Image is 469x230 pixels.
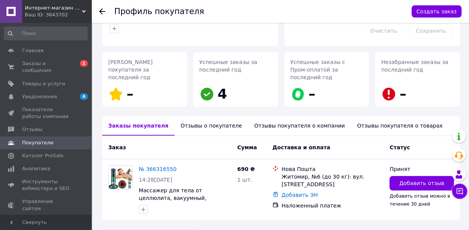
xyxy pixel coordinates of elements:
[389,193,450,206] span: Добавить отзыв можно в течение 30 дней
[126,86,133,102] span: –
[309,86,315,102] span: –
[22,60,70,74] span: Заказы и сообщения
[290,59,345,80] span: Успешные заказы с Пром-оплатой за последний год
[282,173,384,188] div: Житомир, №6 (до 30 кг): вул. [STREET_ADDRESS]
[389,176,454,190] button: Добавить отзыв
[237,144,257,150] span: Сумма
[237,166,255,172] span: 690 ₴
[237,177,252,183] span: 1 шт.
[80,93,88,100] span: 4
[22,139,53,146] span: Покупатели
[22,152,63,159] span: Каталог ProSale
[22,47,43,54] span: Главная
[351,116,449,136] div: Отзывы покупателя о товарах
[139,166,176,172] a: № 366316550
[114,7,204,16] h1: Профиль покупателя
[22,126,42,133] span: Отзывы
[381,59,448,73] span: Незабранные заказы за последний год
[282,165,384,173] div: Нова Пошта
[282,192,318,198] a: Добавить ЭН
[248,116,351,136] div: Отзывы покупателя о компании
[272,144,330,150] span: Доставка и оплата
[218,86,227,102] span: 4
[80,60,88,67] span: 1
[389,165,454,173] div: Принят
[22,165,50,172] span: Аналитика
[22,106,70,120] span: Показатели работы компании
[102,116,174,136] div: Заказы покупателя
[22,93,57,100] span: Уведомления
[452,184,467,199] button: Чат с покупателем
[108,144,126,150] span: Заказ
[4,27,88,40] input: Поиск
[22,178,70,192] span: Инструменты вебмастера и SEO
[25,5,82,11] span: Интернет-магазин "Кигурумыч"
[22,198,70,212] span: Управление сайтом
[389,144,410,150] span: Статус
[399,179,444,187] span: Добавить отзыв
[411,5,461,18] button: Создать заказ
[139,177,172,183] span: 14:28[DATE]
[22,80,65,87] span: Товары и услуги
[108,165,133,190] a: Фото товару
[399,86,406,102] span: –
[99,8,105,15] div: Вернуться назад
[109,166,132,189] img: Фото товару
[139,187,206,209] a: Массажер для тела от целлюлита, вакуумный, антицеллюлитный
[25,11,91,18] div: Ваш ID: 3643702
[282,202,384,209] div: Наложенный платеж
[174,116,248,136] div: Отзывы о покупателе
[108,59,152,80] span: [PERSON_NAME] покупателя за последний год
[199,59,257,73] span: Успешные заказы за последний год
